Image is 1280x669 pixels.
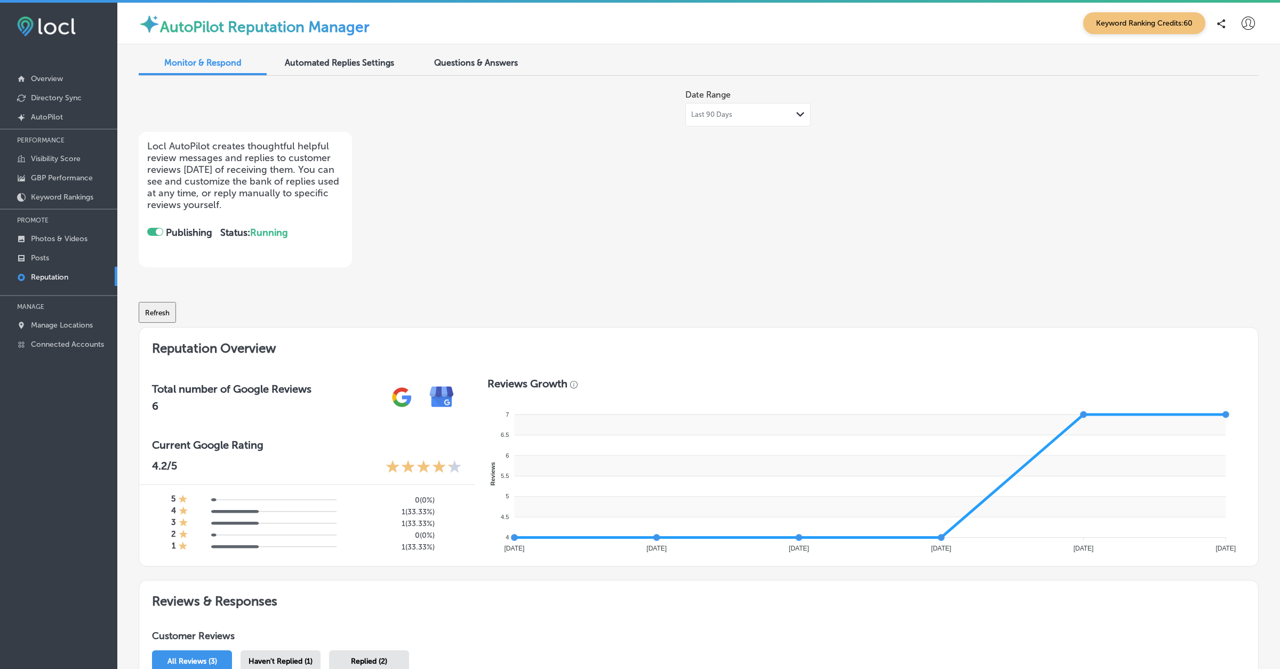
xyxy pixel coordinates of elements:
div: 4.2 Stars [386,459,462,476]
img: autopilot-icon [139,13,160,35]
h4: 5 [171,494,175,506]
tspan: 6 [506,452,509,459]
label: AutoPilot Reputation Manager [160,18,370,36]
p: Connected Accounts [31,340,104,349]
p: Keyword Rankings [31,193,93,202]
p: Directory Sync [31,93,82,102]
p: Photos & Videos [31,234,87,243]
tspan: [DATE] [931,545,951,552]
span: All Reviews (3) [167,657,217,666]
h5: 1 ( 33.33% ) [346,507,435,516]
button: Refresh [139,302,176,323]
h4: 2 [171,529,176,541]
tspan: [DATE] [789,545,809,552]
tspan: 4 [506,534,509,540]
p: Reputation [31,273,68,282]
h3: Current Google Rating [152,439,462,451]
tspan: [DATE] [647,545,667,552]
p: Overview [31,74,63,83]
h3: Total number of Google Reviews [152,383,311,395]
div: 1 Star [179,517,188,529]
h1: Customer Reviews [152,630,1245,646]
tspan: [DATE] [505,545,525,552]
span: Keyword Ranking Credits: 60 [1083,12,1205,34]
img: gPZS+5FD6qPJAAAAABJRU5ErkJggg== [382,377,422,417]
div: 1 Star [178,541,188,553]
h5: 0 ( 0% ) [346,496,435,505]
div: 1 Star [178,494,188,506]
div: 1 Star [179,506,188,517]
span: Haven't Replied (1) [249,657,313,666]
tspan: 7 [506,411,509,418]
strong: Publishing [166,227,212,238]
span: Questions & Answers [434,58,518,68]
label: Date Range [685,90,731,100]
h5: 0 ( 0% ) [346,531,435,540]
tspan: 5 [506,493,509,499]
p: GBP Performance [31,173,93,182]
h2: Reviews & Responses [139,580,1258,617]
tspan: [DATE] [1074,545,1094,552]
span: Replied (2) [351,657,387,666]
h3: Reviews Growth [487,377,567,390]
p: Locl AutoPilot creates thoughtful helpful review messages and replies to customer reviews [DATE] ... [147,140,343,211]
h5: 1 ( 33.33% ) [346,543,435,552]
h2: Reputation Overview [139,328,1258,364]
h4: 1 [172,541,175,553]
p: Posts [31,253,49,262]
span: Running [250,227,288,238]
span: Automated Replies Settings [285,58,394,68]
tspan: [DATE] [1216,545,1236,552]
span: Monitor & Respond [164,58,242,68]
div: 1 Star [179,529,188,541]
img: fda3e92497d09a02dc62c9cd864e3231.png [17,17,76,36]
p: Manage Locations [31,321,93,330]
tspan: 5.5 [501,473,509,479]
p: 4.2 /5 [152,459,177,476]
strong: Status: [220,227,288,238]
text: Reviews [490,462,497,485]
p: Visibility Score [31,154,81,163]
tspan: 6.5 [501,432,509,438]
span: Last 90 Days [691,110,732,119]
h4: 4 [171,506,176,517]
p: AutoPilot [31,113,63,122]
h4: 3 [171,517,176,529]
tspan: 4.5 [501,514,509,520]
h5: 1 ( 33.33% ) [346,519,435,528]
img: e7ababfa220611ac49bdb491a11684a6.png [422,377,462,417]
h2: 6 [152,400,311,412]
